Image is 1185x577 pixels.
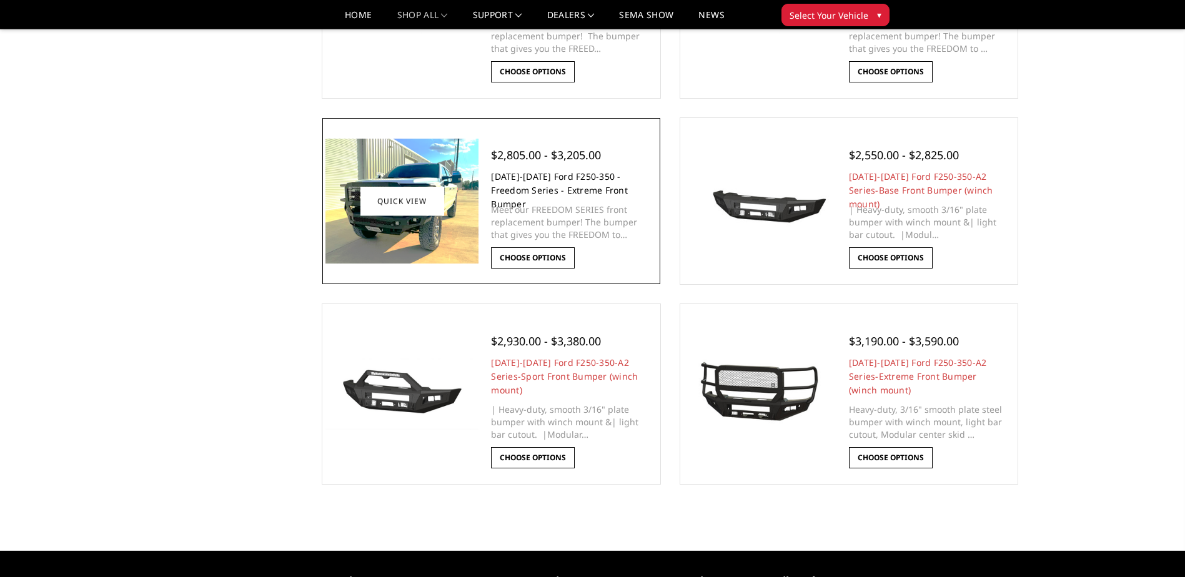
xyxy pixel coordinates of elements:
[491,170,628,210] a: [DATE]-[DATE] Ford F250-350 - Freedom Series - Extreme Front Bumper
[790,9,868,22] span: Select Your Vehicle
[849,147,959,162] span: $2,550.00 - $2,825.00
[345,11,372,29] a: Home
[491,403,644,441] p: | Heavy-duty, smooth 3/16" plate bumper with winch mount &| light bar cutout. |Modular…
[491,204,644,241] p: Meet our FREEDOM SERIES front replacement bumper! The bumper that gives you the FREEDOM to…
[781,4,890,26] button: Select Your Vehicle
[849,333,959,348] span: $3,190.00 - $3,590.00
[325,121,478,274] a: 2023-2025 Ford F250-350 - Freedom Series - Extreme Front Bumper 2023-2025 Ford F250-350 - Freedom...
[491,61,575,82] a: Choose Options
[491,17,644,55] p: Meet our FREEDOM SERIES front replacement bumper! The bumper that gives you the FREED…
[491,147,601,162] span: $2,805.00 - $3,205.00
[849,447,933,468] a: Choose Options
[849,357,987,396] a: [DATE]-[DATE] Ford F250-350-A2 Series-Extreme Front Bumper (winch mount)
[849,403,1002,441] p: Heavy-duty, 3/16" smooth plate steel bumper with winch mount, light bar cutout, Modular center sk...
[360,187,444,216] a: Quick view
[491,357,638,396] a: [DATE]-[DATE] Ford F250-350-A2 Series-Sport Front Bumper (winch mount)
[325,307,478,460] a: 2023-2025 Ford F250-350-A2 Series-Sport Front Bumper (winch mount) 2023-2025 Ford F250-350-A2 Ser...
[849,247,933,269] a: Choose Options
[491,447,575,468] a: Choose Options
[397,11,448,29] a: shop all
[698,11,724,29] a: News
[325,139,478,264] img: 2023-2025 Ford F250-350 - Freedom Series - Extreme Front Bumper
[547,11,595,29] a: Dealers
[473,11,522,29] a: Support
[491,333,601,348] span: $2,930.00 - $3,380.00
[849,61,933,82] a: Choose Options
[619,11,673,29] a: SEMA Show
[683,359,836,430] img: 2023-2025 Ford F250-350-A2 Series-Extreme Front Bumper (winch mount)
[849,17,1002,55] p: Meet our FREEDOM SERIES front replacement bumper! The bumper that gives you the FREEDOM to …
[683,121,836,274] a: 2023-2025 Ford F250-350-A2 Series-Base Front Bumper (winch mount) 2023-2025 Ford F250-350-A2 Seri...
[877,8,881,21] span: ▾
[849,170,993,210] a: [DATE]-[DATE] Ford F250-350-A2 Series-Base Front Bumper (winch mount)
[849,204,1002,241] p: | Heavy-duty, smooth 3/16" plate bumper with winch mount &| light bar cutout. |Modul…
[683,307,836,460] a: 2023-2025 Ford F250-350-A2 Series-Extreme Front Bumper (winch mount) 2023-2025 Ford F250-350-A2 S...
[491,247,575,269] a: Choose Options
